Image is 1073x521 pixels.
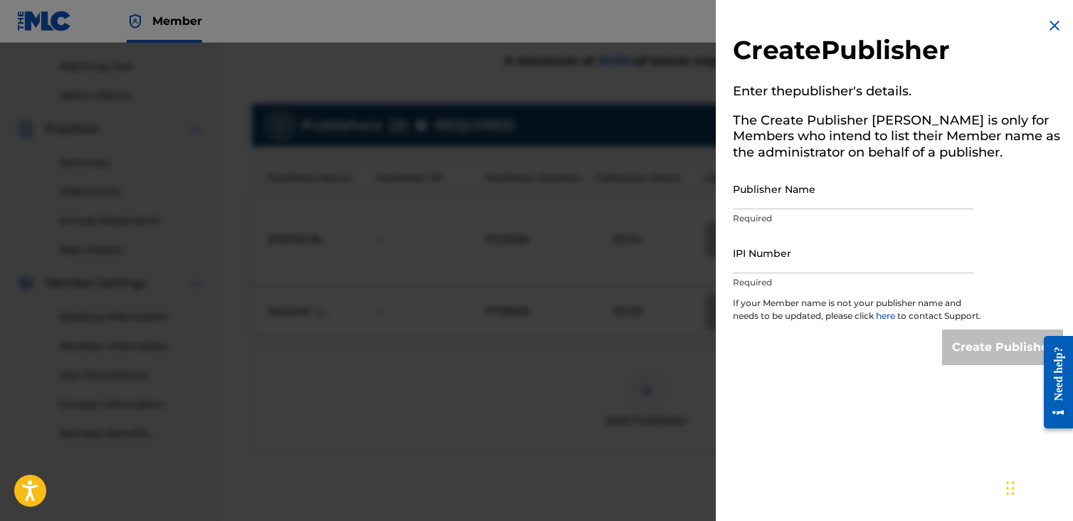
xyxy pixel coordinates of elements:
p: Required [733,276,973,289]
img: Top Rightsholder [127,13,144,30]
h2: Create Publisher [733,34,1063,70]
iframe: Resource Center [1033,325,1073,439]
span: Member [152,13,202,29]
p: Required [733,212,973,225]
div: Drag [1006,467,1015,510]
img: MLC Logo [17,11,72,31]
h5: The Create Publisher [PERSON_NAME] is only for Members who intend to list their Member name as th... [733,108,1063,169]
h5: Enter the publisher 's details. [733,79,1063,108]
a: here [876,310,897,321]
iframe: Chat Widget [1002,453,1073,521]
p: If your Member name is not your publisher name and needs to be updated, please click to contact S... [733,297,982,330]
